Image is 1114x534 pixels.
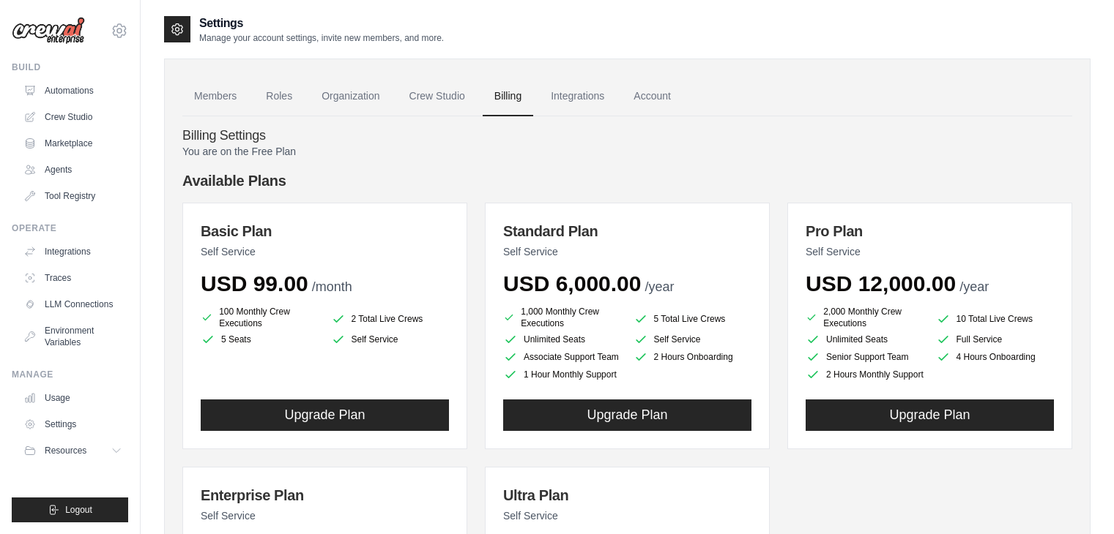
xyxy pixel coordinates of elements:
button: Resources [18,439,128,462]
a: Account [622,77,683,116]
li: 1 Hour Monthly Support [503,367,622,382]
p: Self Service [201,244,449,259]
div: Operate [12,222,128,234]
a: Automations [18,79,128,102]
a: Traces [18,266,128,290]
li: 5 Total Live Crews [634,309,752,329]
a: Marketplace [18,132,128,155]
h2: Settings [199,15,444,32]
button: Logout [12,497,128,522]
a: Integrations [18,240,128,263]
li: 2 Hours Onboarding [634,350,752,364]
p: Self Service [201,508,449,523]
li: 10 Total Live Crews [936,309,1055,329]
a: Tool Registry [18,184,128,208]
div: Manage [12,369,128,380]
a: Crew Studio [398,77,477,116]
a: Billing [483,77,533,116]
p: Self Service [503,508,751,523]
button: Upgrade Plan [503,399,751,431]
button: Upgrade Plan [201,399,449,431]
a: Integrations [539,77,616,116]
a: LLM Connections [18,293,128,316]
li: 4 Hours Onboarding [936,350,1055,364]
li: 2 Hours Monthly Support [806,367,924,382]
p: You are on the Free Plan [182,144,1072,159]
li: Self Service [634,332,752,347]
li: Associate Support Team [503,350,622,364]
li: 5 Seats [201,332,319,347]
h3: Basic Plan [201,221,449,241]
h4: Billing Settings [182,128,1072,144]
h3: Standard Plan [503,221,751,241]
span: USD 99.00 [201,271,308,296]
span: Resources [45,445,86,456]
p: Self Service [806,244,1054,259]
a: Organization [310,77,391,116]
li: Unlimited Seats [503,332,622,347]
a: Roles [254,77,304,116]
li: Full Service [936,332,1055,347]
div: Build [12,61,128,73]
h3: Enterprise Plan [201,485,449,505]
li: 2,000 Monthly Crew Executions [806,306,924,329]
span: Logout [65,504,92,516]
p: Self Service [503,244,751,259]
li: Senior Support Team [806,350,924,364]
li: Self Service [331,332,450,347]
span: /year [959,279,989,294]
a: Crew Studio [18,105,128,129]
h4: Available Plans [182,170,1072,191]
p: Manage your account settings, invite new members, and more. [199,32,444,44]
a: Agents [18,158,128,181]
h3: Pro Plan [806,221,1054,241]
a: Settings [18,413,128,436]
a: Usage [18,386,128,410]
span: /year [645,279,674,294]
li: 1,000 Monthly Crew Executions [503,306,622,329]
button: Upgrade Plan [806,399,1054,431]
h3: Ultra Plan [503,485,751,505]
li: 2 Total Live Crews [331,309,450,329]
span: USD 12,000.00 [806,271,956,296]
span: /month [312,279,352,294]
span: USD 6,000.00 [503,271,641,296]
a: Environment Variables [18,319,128,354]
a: Members [182,77,248,116]
li: 100 Monthly Crew Executions [201,306,319,329]
img: Logo [12,17,85,45]
li: Unlimited Seats [806,332,924,347]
